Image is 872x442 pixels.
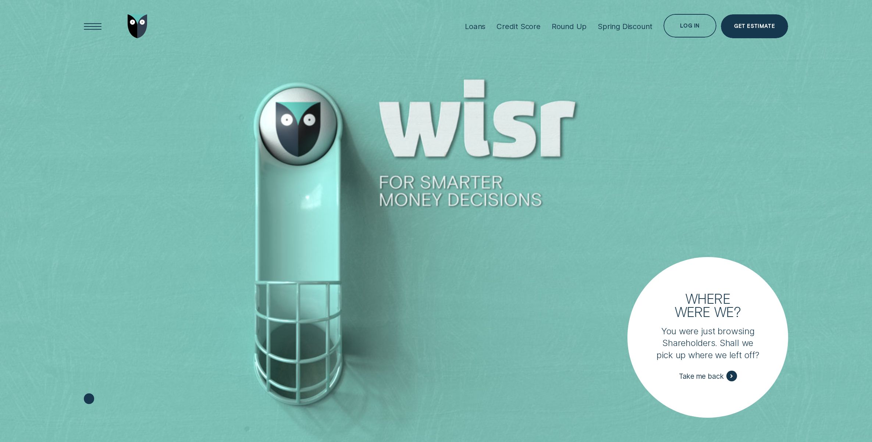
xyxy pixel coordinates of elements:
[496,22,541,31] div: Credit Score
[721,14,788,38] a: Get Estimate
[598,22,652,31] div: Spring Discount
[465,22,485,31] div: Loans
[655,325,761,361] p: You were just browsing Shareholders. Shall we pick up where we left off?
[552,22,587,31] div: Round Up
[627,257,788,418] a: Where were we?You were just browsing Shareholders. Shall we pick up where we left off?Take me back
[81,14,105,38] button: Open Menu
[679,372,724,381] span: Take me back
[669,292,747,318] h3: Where were we?
[663,14,716,38] button: Log in
[128,14,147,38] img: Wisr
